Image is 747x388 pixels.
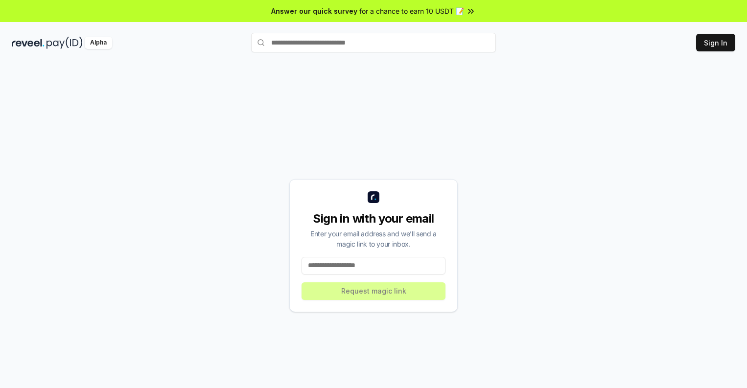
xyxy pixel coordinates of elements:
[302,211,445,227] div: Sign in with your email
[302,228,445,249] div: Enter your email address and we’ll send a magic link to your inbox.
[12,37,45,49] img: reveel_dark
[85,37,112,49] div: Alpha
[271,6,357,16] span: Answer our quick survey
[359,6,464,16] span: for a chance to earn 10 USDT 📝
[47,37,83,49] img: pay_id
[368,191,379,203] img: logo_small
[696,34,735,51] button: Sign In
